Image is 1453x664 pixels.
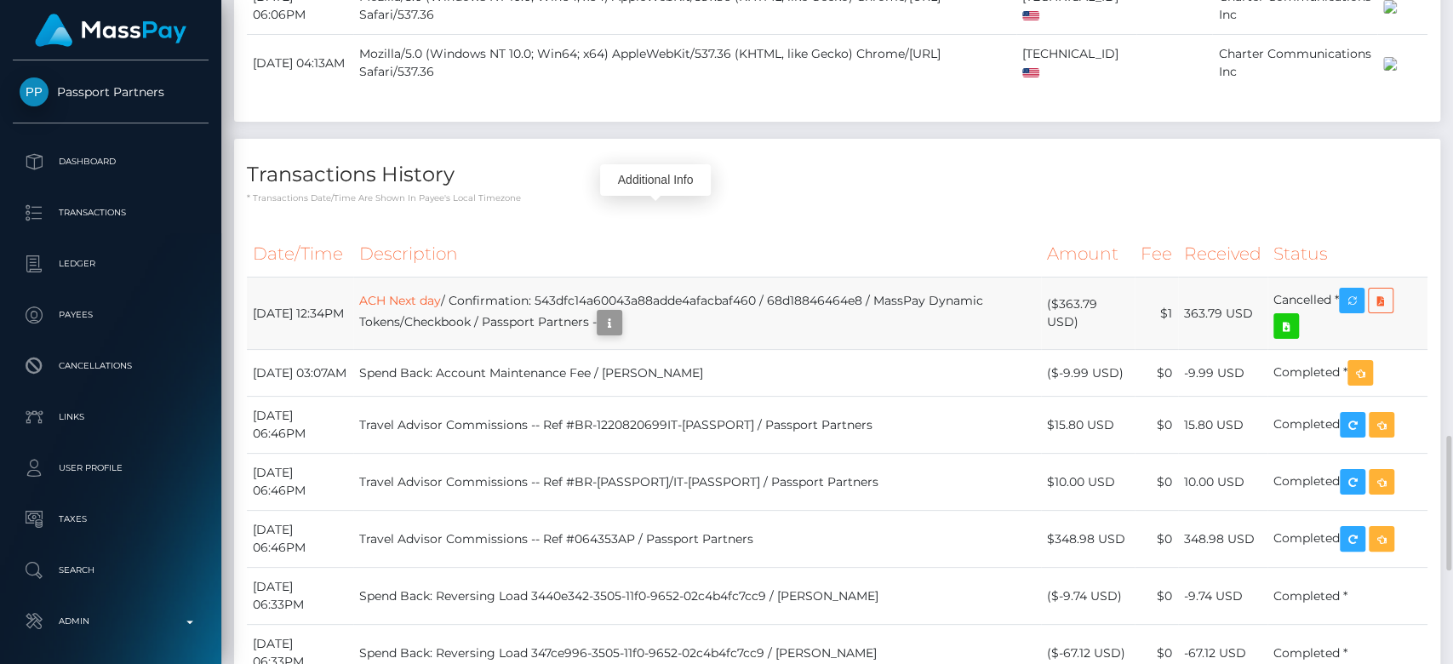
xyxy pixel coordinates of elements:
[13,396,209,438] a: Links
[247,35,353,92] td: [DATE] 04:13AM
[1178,350,1267,397] td: -9.99 USD
[353,568,1041,625] td: Spend Back: Reversing Load 3440e342-3505-11f0-9652-02c4b4fc7cc9 / [PERSON_NAME]
[13,600,209,643] a: Admin
[1022,68,1039,77] img: us.png
[1041,568,1135,625] td: ($-9.74 USD)
[13,84,209,100] span: Passport Partners
[1178,397,1267,454] td: 15.80 USD
[20,353,202,379] p: Cancellations
[1383,57,1397,71] img: 200x100
[20,200,202,226] p: Transactions
[1041,231,1135,278] th: Amount
[247,160,1427,190] h4: Transactions History
[247,350,353,397] td: [DATE] 03:07AM
[20,251,202,277] p: Ledger
[353,35,1016,92] td: Mozilla/5.0 (Windows NT 10.0; Win64; x64) AppleWebKit/537.36 (KHTML, like Gecko) Chrome/[URL] Saf...
[13,447,209,489] a: User Profile
[20,302,202,328] p: Payees
[1267,397,1427,454] td: Completed
[1178,231,1267,278] th: Received
[353,511,1041,568] td: Travel Advisor Commissions -- Ref #064353AP / Passport Partners
[20,609,202,634] p: Admin
[1041,278,1135,350] td: ($363.79 USD)
[1016,35,1136,92] td: [TECHNICAL_ID]
[35,14,186,47] img: MassPay Logo
[1022,11,1039,20] img: us.png
[13,294,209,336] a: Payees
[1041,350,1135,397] td: ($-9.99 USD)
[1178,511,1267,568] td: 348.98 USD
[359,293,441,308] a: ACH Next day
[20,455,202,481] p: User Profile
[13,549,209,592] a: Search
[1135,350,1178,397] td: $0
[247,192,1427,204] p: * Transactions date/time are shown in payee's local timezone
[1267,231,1427,278] th: Status
[1041,454,1135,511] td: $10.00 USD
[1135,454,1178,511] td: $0
[353,231,1041,278] th: Description
[1178,454,1267,511] td: 10.00 USD
[247,568,353,625] td: [DATE] 06:33PM
[1178,568,1267,625] td: -9.74 USD
[1212,35,1377,92] td: Charter Communications Inc
[247,511,353,568] td: [DATE] 06:46PM
[247,454,353,511] td: [DATE] 06:46PM
[1267,568,1427,625] td: Completed *
[13,140,209,183] a: Dashboard
[247,397,353,454] td: [DATE] 06:46PM
[353,454,1041,511] td: Travel Advisor Commissions -- Ref #BR-[PASSPORT]/IT-[PASSPORT] / Passport Partners
[13,345,209,387] a: Cancellations
[20,558,202,583] p: Search
[1267,454,1427,511] td: Completed
[1267,278,1427,350] td: Cancelled *
[1135,397,1178,454] td: $0
[1267,511,1427,568] td: Completed
[247,231,353,278] th: Date/Time
[1135,511,1178,568] td: $0
[1267,350,1427,397] td: Completed *
[20,77,49,106] img: Passport Partners
[13,243,209,285] a: Ledger
[1041,397,1135,454] td: $15.80 USD
[247,278,353,350] td: [DATE] 12:34PM
[1135,568,1178,625] td: $0
[1135,278,1178,350] td: $1
[1178,278,1267,350] td: 363.79 USD
[13,192,209,234] a: Transactions
[20,404,202,430] p: Links
[353,278,1041,350] td: / Confirmation: 543dfc14a60043a88adde4afacbaf460 / 68d18846464e8 / MassPay Dynamic Tokens/Checkbo...
[353,397,1041,454] td: Travel Advisor Commissions -- Ref #BR-1220820699IT-[PASSPORT] / Passport Partners
[600,164,711,196] div: Additional Info
[20,149,202,175] p: Dashboard
[13,498,209,541] a: Taxes
[353,350,1041,397] td: Spend Back: Account Maintenance Fee / [PERSON_NAME]
[20,507,202,532] p: Taxes
[1135,231,1178,278] th: Fee
[1041,511,1135,568] td: $348.98 USD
